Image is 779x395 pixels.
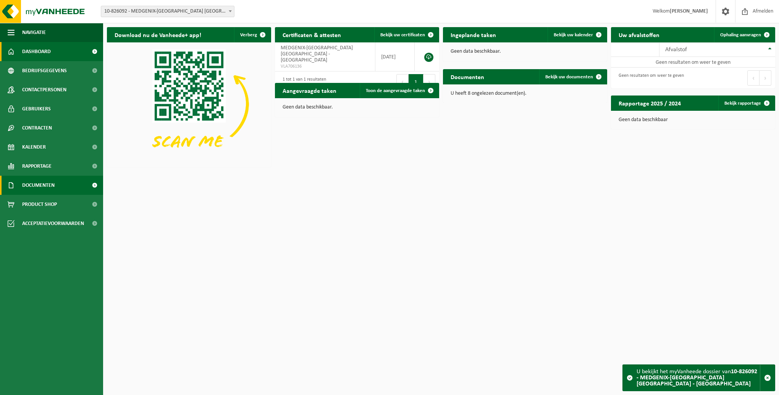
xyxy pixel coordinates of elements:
span: Documenten [22,176,55,195]
button: Next [760,70,771,86]
span: Acceptatievoorwaarden [22,214,84,233]
p: Geen data beschikbaar [619,117,768,123]
img: Download de VHEPlus App [107,42,271,166]
span: Gebruikers [22,99,51,118]
button: Previous [747,70,760,86]
button: Verberg [234,27,270,42]
h2: Certificaten & attesten [275,27,349,42]
span: Navigatie [22,23,46,42]
h2: Ingeplande taken [443,27,504,42]
span: Bekijk uw kalender [554,32,593,37]
div: U bekijkt het myVanheede dossier van [637,365,760,391]
span: Kalender [22,138,46,157]
span: Rapportage [22,157,52,176]
h2: Aangevraagde taken [275,83,344,98]
span: Toon de aangevraagde taken [366,88,425,93]
span: Bedrijfsgegevens [22,61,67,80]
span: MEDGENIX-[GEOGRAPHIC_DATA] [GEOGRAPHIC_DATA] - [GEOGRAPHIC_DATA] [281,45,353,63]
strong: [PERSON_NAME] [670,8,708,14]
p: Geen data beschikbaar. [451,49,600,54]
span: Dashboard [22,42,51,61]
button: 1 [409,74,423,89]
h2: Download nu de Vanheede+ app! [107,27,209,42]
span: Verberg [240,32,257,37]
p: Geen data beschikbaar. [283,105,432,110]
h2: Documenten [443,69,492,84]
a: Ophaling aanvragen [714,27,774,42]
strong: 10-826092 - MEDGENIX-[GEOGRAPHIC_DATA] [GEOGRAPHIC_DATA] - [GEOGRAPHIC_DATA] [637,369,757,387]
a: Toon de aangevraagde taken [360,83,438,98]
span: Afvalstof [665,47,687,53]
span: Contracten [22,118,52,138]
h2: Rapportage 2025 / 2024 [611,96,688,110]
span: Bekijk uw certificaten [380,32,425,37]
h2: Uw afvalstoffen [611,27,667,42]
a: Bekijk rapportage [718,96,774,111]
div: Geen resultaten om weer te geven [615,70,684,86]
span: Product Shop [22,195,57,214]
a: Bekijk uw documenten [539,69,606,84]
a: Bekijk uw certificaten [374,27,438,42]
span: Bekijk uw documenten [545,74,593,79]
button: Next [423,74,435,89]
div: 1 tot 1 van 1 resultaten [279,73,326,90]
td: [DATE] [375,42,415,71]
p: U heeft 8 ongelezen document(en). [451,91,600,96]
a: Bekijk uw kalender [548,27,606,42]
span: Contactpersonen [22,80,66,99]
span: VLA706136 [281,63,369,70]
button: Previous [396,74,409,89]
span: 10-826092 - MEDGENIX-BENELUX NV - MECHELEN [101,6,234,17]
span: Ophaling aanvragen [720,32,761,37]
td: Geen resultaten om weer te geven [611,57,775,68]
